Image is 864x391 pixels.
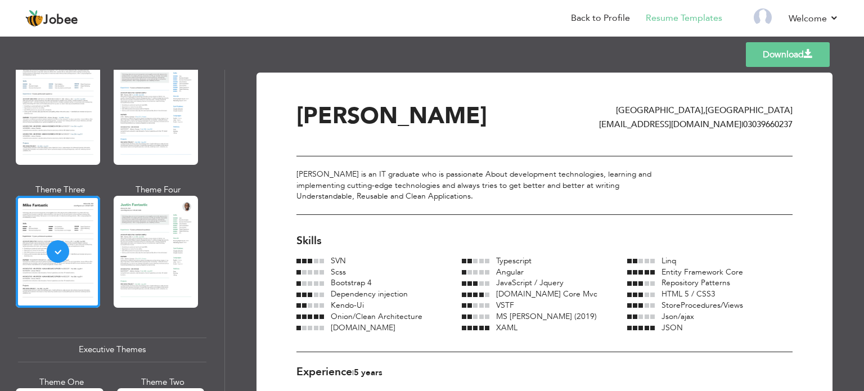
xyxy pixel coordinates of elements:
[661,277,730,288] span: Repository Patterns
[754,8,772,26] img: Profile Img
[25,10,43,28] img: jobee.io
[496,277,564,288] span: JavaScript / Jquery
[496,267,524,277] span: Angular
[496,322,517,333] span: XAML
[741,119,743,130] span: |
[599,119,741,130] span: [EMAIL_ADDRESS][DOMAIN_NAME]
[646,12,722,25] a: Resume Templates
[661,300,743,311] span: StoreProcedures/Views
[331,289,408,299] span: Dependency injection
[661,255,676,266] span: Linq
[661,267,743,277] span: Entity Framework Core
[18,376,106,388] div: Theme One
[496,311,597,322] span: MS [PERSON_NAME] (2019)
[496,289,597,299] span: [DOMAIN_NAME] Core Mvc
[743,119,793,130] span: 03039660237
[661,311,694,322] span: Json/ajax
[746,42,830,67] a: Download
[18,338,206,362] div: Executive Themes
[661,322,683,333] span: JSON
[331,267,346,277] span: Scss
[119,376,207,388] div: Theme Two
[352,367,354,378] span: |
[496,255,532,266] span: Typescript
[661,289,715,299] span: HTML 5 / CSS3
[703,105,705,116] span: ,
[496,300,514,311] span: VSTF
[331,277,372,288] span: Bootstrap 4
[296,100,487,132] span: [PERSON_NAME]
[296,365,352,379] span: Experience
[331,322,395,333] span: [DOMAIN_NAME]
[331,300,364,311] span: Kendo-Ui
[331,311,422,322] span: Onion/Clean Architecture
[43,14,78,26] span: Jobee
[25,10,78,28] a: Jobee
[18,184,102,196] div: Theme Three
[296,156,793,215] div: [PERSON_NAME] is an IT graduate who is passionate About development technologies, learning and im...
[296,233,793,249] div: Skills
[116,184,200,196] div: Theme Four
[331,255,346,266] span: SVN
[354,367,382,378] span: 5 Years
[571,12,630,25] a: Back to Profile
[789,12,839,25] a: Welcome
[616,105,793,116] span: [GEOGRAPHIC_DATA] [GEOGRAPHIC_DATA]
